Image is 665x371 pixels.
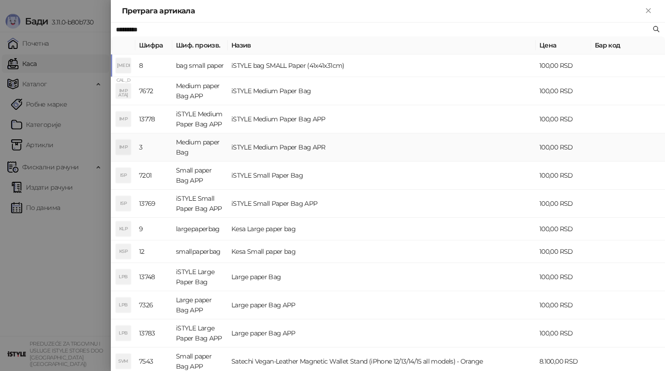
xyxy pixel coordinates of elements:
[172,319,228,347] td: iSTYLE Large Paper Bag APP
[536,105,591,133] td: 100,00 RSD
[116,221,131,236] div: KLP
[135,263,172,291] td: 13748
[172,218,228,240] td: largepaperbag
[536,291,591,319] td: 100,00 RSD
[116,326,131,341] div: LPB
[116,269,131,284] div: LPB
[172,263,228,291] td: iSTYLE Large Paper Bag
[536,36,591,54] th: Цена
[228,240,536,263] td: Kesa Small paper bag
[135,190,172,218] td: 13769
[536,133,591,162] td: 100,00 RSD
[135,291,172,319] td: 7326
[116,168,131,183] div: ISP
[536,162,591,190] td: 100,00 RSD
[536,190,591,218] td: 100,00 RSD
[116,58,131,73] div: [MEDICAL_DATA]
[135,319,172,347] td: 13783
[135,218,172,240] td: 9
[536,263,591,291] td: 100,00 RSD
[536,319,591,347] td: 100,00 RSD
[135,162,172,190] td: 7201
[172,54,228,77] td: bag small paper
[116,298,131,312] div: LPB
[116,140,131,155] div: IMP
[536,77,591,105] td: 100,00 RSD
[172,240,228,263] td: smallpaperbag
[591,36,665,54] th: Бар код
[228,105,536,133] td: iSTYLE Medium Paper Bag APP
[116,244,131,259] div: KSP
[536,218,591,240] td: 100,00 RSD
[172,133,228,162] td: Medium paper Bag
[116,354,131,369] div: SVM
[228,319,536,347] td: Large paper Bag APP
[172,291,228,319] td: Large paper Bag APP
[135,133,172,162] td: 3
[228,77,536,105] td: iSTYLE Medium Paper Bag
[172,162,228,190] td: Small paper Bag APP
[228,291,536,319] td: Large paper Bag APP
[172,105,228,133] td: iSTYLE Medium Paper Bag APP
[228,54,536,77] td: iSTYLE bag SMALL Paper (41x41x31cm)
[116,112,131,126] div: IMP
[228,133,536,162] td: iSTYLE Medium Paper Bag APR
[135,54,172,77] td: 8
[116,84,131,98] div: IMP
[643,6,654,17] button: Close
[228,263,536,291] td: Large paper Bag
[228,218,536,240] td: Kesa Large paper bag
[135,36,172,54] th: Шифра
[172,190,228,218] td: iSTYLE Small Paper Bag APP
[135,105,172,133] td: 13778
[228,162,536,190] td: iSTYLE Small Paper Bag
[135,240,172,263] td: 12
[228,190,536,218] td: iSTYLE Small Paper Bag APP
[172,77,228,105] td: Medium paper Bag APP
[135,77,172,105] td: 7672
[122,6,643,17] div: Претрага артикала
[228,36,536,54] th: Назив
[536,54,591,77] td: 100,00 RSD
[172,36,228,54] th: Шиф. произв.
[116,196,131,211] div: ISP
[536,240,591,263] td: 100,00 RSD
